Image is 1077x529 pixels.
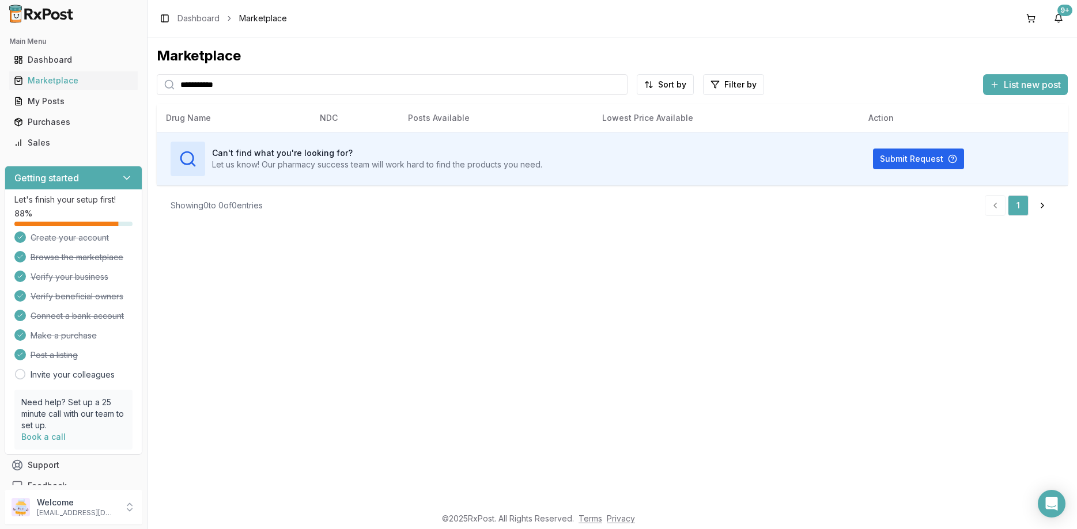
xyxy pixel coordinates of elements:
[5,475,142,496] button: Feedback
[658,79,686,90] span: Sort by
[212,147,542,159] h3: Can't find what you're looking for?
[239,13,287,24] span: Marketplace
[9,37,138,46] h2: Main Menu
[9,50,138,70] a: Dashboard
[724,79,757,90] span: Filter by
[14,208,32,219] span: 88 %
[31,310,124,322] span: Connect a bank account
[28,480,67,492] span: Feedback
[14,54,133,66] div: Dashboard
[983,80,1068,92] a: List new post
[14,137,133,149] div: Sales
[311,104,399,132] th: NDC
[1031,195,1054,216] a: Go to next page
[37,508,117,517] p: [EMAIL_ADDRESS][DOMAIN_NAME]
[5,113,142,131] button: Purchases
[593,104,859,132] th: Lowest Price Available
[5,92,142,111] button: My Posts
[983,74,1068,95] button: List new post
[31,349,78,361] span: Post a listing
[31,252,123,263] span: Browse the marketplace
[9,132,138,153] a: Sales
[579,513,602,523] a: Terms
[9,112,138,132] a: Purchases
[5,134,142,152] button: Sales
[9,70,138,91] a: Marketplace
[1038,490,1065,517] div: Open Intercom Messenger
[1057,5,1072,16] div: 9+
[177,13,220,24] a: Dashboard
[12,498,30,516] img: User avatar
[31,232,109,243] span: Create your account
[637,74,694,95] button: Sort by
[31,271,108,283] span: Verify your business
[14,75,133,86] div: Marketplace
[31,291,123,302] span: Verify beneficial owners
[171,200,263,211] div: Showing 0 to 0 of 0 entries
[607,513,635,523] a: Privacy
[985,195,1054,216] nav: pagination
[873,149,964,169] button: Submit Request
[9,91,138,112] a: My Posts
[1049,9,1068,28] button: 9+
[5,455,142,475] button: Support
[21,397,126,431] p: Need help? Set up a 25 minute call with our team to set up.
[859,104,1068,132] th: Action
[157,47,1068,65] div: Marketplace
[5,51,142,69] button: Dashboard
[14,116,133,128] div: Purchases
[14,96,133,107] div: My Posts
[177,13,287,24] nav: breadcrumb
[1008,195,1029,216] a: 1
[31,369,115,380] a: Invite your colleagues
[212,159,542,170] p: Let us know! Our pharmacy success team will work hard to find the products you need.
[14,171,79,185] h3: Getting started
[1004,78,1061,92] span: List new post
[5,5,78,23] img: RxPost Logo
[703,74,764,95] button: Filter by
[157,104,311,132] th: Drug Name
[5,71,142,90] button: Marketplace
[21,432,66,442] a: Book a call
[399,104,593,132] th: Posts Available
[37,497,117,508] p: Welcome
[14,194,133,205] p: Let's finish your setup first!
[31,330,97,341] span: Make a purchase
